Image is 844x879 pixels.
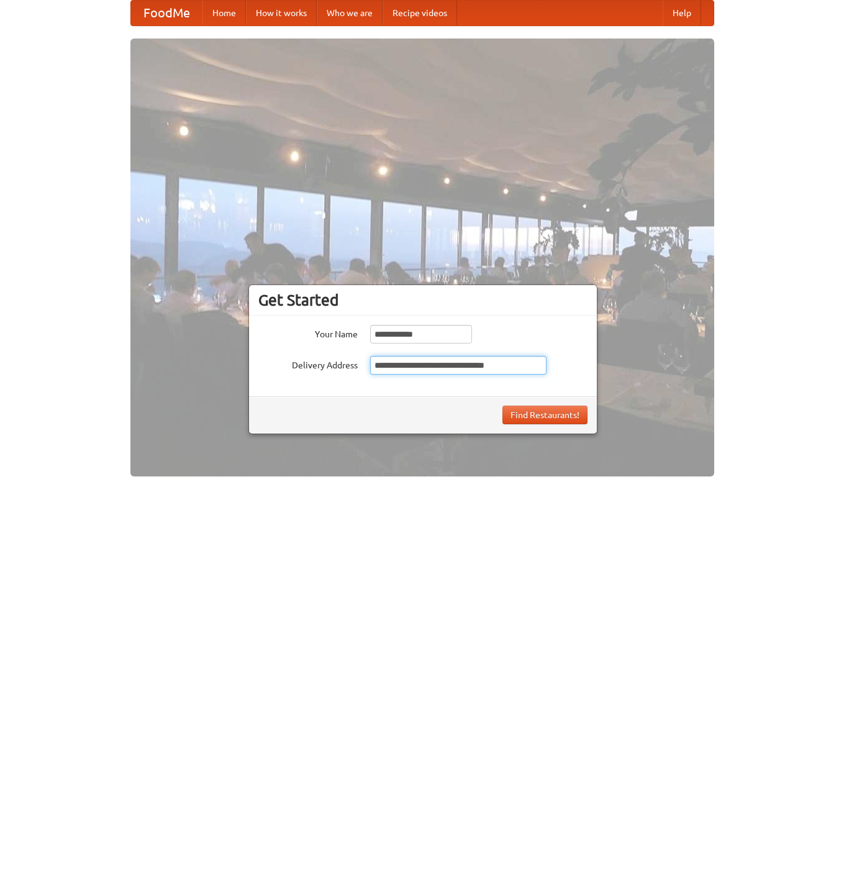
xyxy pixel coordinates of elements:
a: How it works [246,1,317,25]
a: Recipe videos [383,1,457,25]
label: Delivery Address [258,356,358,371]
a: Help [663,1,701,25]
a: Who we are [317,1,383,25]
label: Your Name [258,325,358,340]
a: Home [202,1,246,25]
h3: Get Started [258,291,588,309]
button: Find Restaurants! [502,406,588,424]
a: FoodMe [131,1,202,25]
